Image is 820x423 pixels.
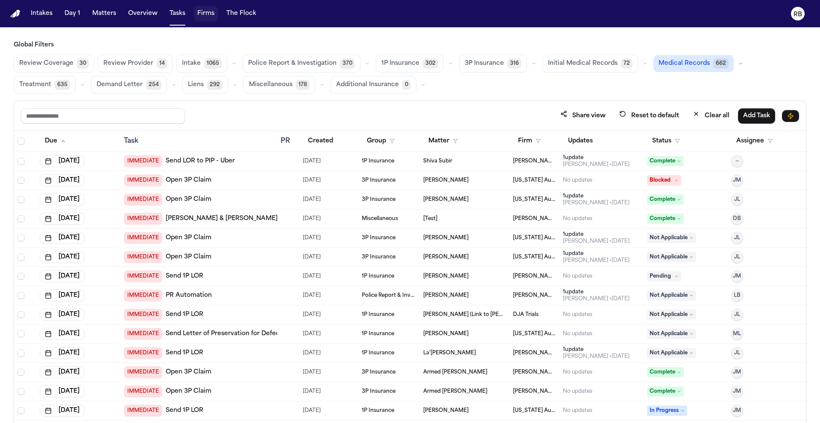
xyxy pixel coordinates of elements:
[188,81,204,89] span: Liens
[713,58,729,69] span: 662
[19,81,51,89] span: Treatment
[738,108,775,124] button: Add Task
[98,55,173,72] button: Review Provider14
[125,6,161,21] button: Overview
[459,55,527,72] button: 3P Insurance316
[548,59,618,68] span: Initial Medical Records
[614,108,684,124] button: Reset to default
[19,59,73,68] span: Review Coverage
[207,80,223,90] span: 292
[782,110,799,122] button: Immediate Task
[166,6,189,21] button: Tasks
[621,58,633,69] span: 72
[336,81,399,89] span: Additional Insurance
[61,6,84,21] button: Day 1
[14,41,806,49] h3: Global Filters
[14,55,94,72] button: Review Coverage30
[507,58,521,69] span: 316
[653,55,734,72] button: Medical Records662
[248,59,337,68] span: Police Report & Investigation
[89,6,120,21] button: Matters
[157,58,167,69] span: 14
[10,10,20,18] a: Home
[542,55,638,72] button: Initial Medical Records72
[182,76,228,94] button: Liens292
[555,108,611,124] button: Share view
[243,76,315,94] button: Miscellaneous178
[331,76,416,94] button: Additional Insurance0
[381,59,419,68] span: 1P Insurance
[103,59,153,68] span: Review Provider
[204,58,222,69] span: 1065
[194,6,218,21] button: Firms
[688,108,735,124] button: Clear all
[10,10,20,18] img: Finch Logo
[423,58,438,69] span: 302
[97,81,143,89] span: Demand Letter
[223,6,260,21] button: The Flock
[14,76,76,94] button: Treatment635
[182,59,201,68] span: Intake
[77,58,89,69] span: 30
[659,59,710,68] span: Medical Records
[27,6,56,21] button: Intakes
[176,55,227,72] button: Intake1065
[402,80,411,90] span: 0
[340,58,355,69] span: 370
[146,80,161,90] span: 254
[376,55,444,72] button: 1P Insurance302
[249,81,293,89] span: Miscellaneous
[91,76,167,94] button: Demand Letter254
[243,55,360,72] button: Police Report & Investigation370
[55,80,70,90] span: 635
[296,80,310,90] span: 178
[465,59,504,68] span: 3P Insurance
